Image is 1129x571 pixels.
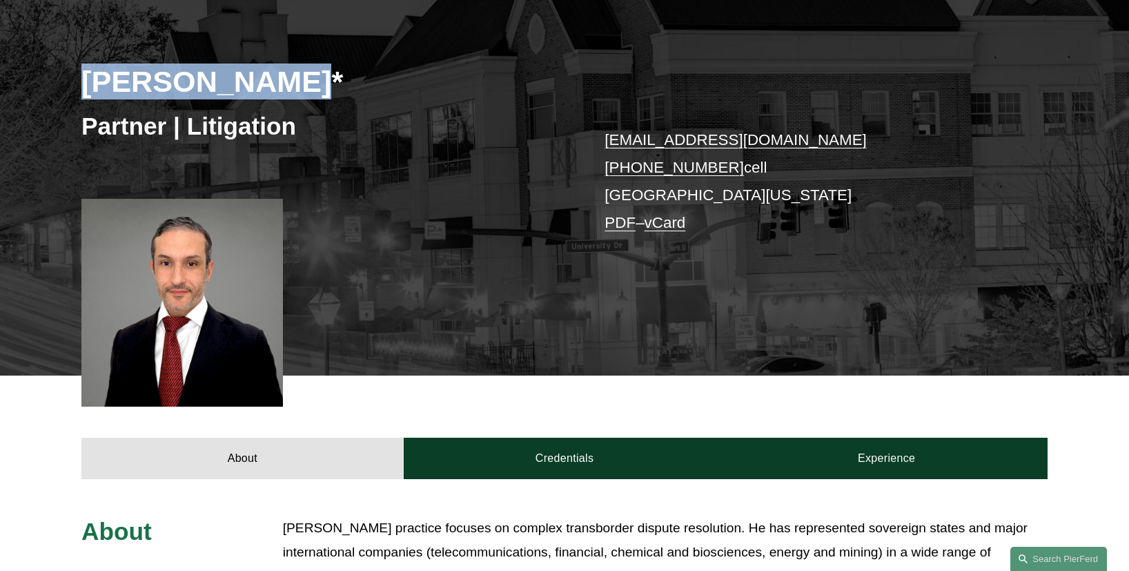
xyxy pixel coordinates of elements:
[1010,547,1107,571] a: Search this site
[725,438,1048,479] a: Experience
[81,438,404,479] a: About
[645,214,686,231] a: vCard
[605,214,636,231] a: PDF
[81,518,152,545] span: About
[605,159,744,176] a: [PHONE_NUMBER]
[605,131,866,148] a: [EMAIL_ADDRESS][DOMAIN_NAME]
[81,111,564,142] h3: Partner | Litigation
[605,126,1007,238] p: cell [GEOGRAPHIC_DATA][US_STATE] –
[81,64,564,99] h2: [PERSON_NAME]*
[404,438,726,479] a: Credentials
